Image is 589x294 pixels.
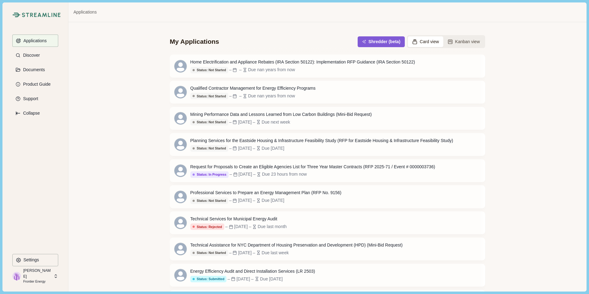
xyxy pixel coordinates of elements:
[229,250,232,256] div: –
[190,268,315,275] div: Energy Efficiency Audit and Direct Installation Services (LR 2503)
[12,254,58,268] a: Settings
[170,55,485,77] a: Home Electrification and Appliance Rebates (IRA Section 50122): Implementation RFP Guidance (IRA ...
[234,223,248,230] div: [DATE]
[251,276,254,282] div: –
[174,138,187,151] svg: avatar
[12,92,58,105] button: Support
[73,9,97,15] a: Applications
[21,96,38,101] p: Support
[228,276,230,282] div: –
[174,243,187,255] svg: avatar
[170,133,485,156] a: Planning Services for the Eastside Housing & Infrastructure Feasibility Study (RFP for Eastside H...
[238,119,252,125] div: [DATE]
[12,254,58,266] button: Settings
[260,276,283,282] div: Due [DATE]
[253,171,256,178] div: –
[193,199,226,203] div: Status: Not Started
[248,67,295,73] div: Due nan years from now
[239,93,242,99] div: –
[174,191,187,203] svg: avatar
[248,93,295,99] div: Due nan years from now
[229,145,232,152] div: –
[190,93,228,99] button: Status: Not Started
[229,119,232,125] div: –
[170,211,485,234] a: Technical Services for Municipal Energy AuditStatus: Rejected–[DATE]–Due last month
[21,111,40,116] p: Collapse
[238,197,252,204] div: [DATE]
[190,223,224,230] button: Status: Rejected
[253,145,255,152] div: –
[193,277,225,281] div: Status: Submitted
[190,145,228,152] button: Status: Not Started
[23,268,51,279] p: [PERSON_NAME]
[249,223,251,230] div: –
[253,250,255,256] div: –
[229,93,232,99] div: –
[443,36,484,47] button: Kanban view
[190,164,435,170] div: Request for Proposals to Create an Eligible Agencies List for Three Year Master Contracts (RFP 20...
[190,242,403,248] div: Technical Assistance for NYC Department of Housing Preservation and Development (HPD) (Mini-Bid R...
[237,276,250,282] div: [DATE]
[170,107,485,130] a: Mining Performance Data and Lessons Learned from Low Carbon Buildings (Mini-Bid Request)Status: N...
[12,63,58,76] button: Documents
[174,112,187,125] svg: avatar
[21,38,47,43] p: Applications
[12,78,58,90] button: Product Guide
[230,171,232,178] div: –
[190,276,227,282] button: Status: Submitted
[190,198,228,204] button: Status: Not Started
[190,216,287,222] div: Technical Services for Municipal Energy Audit
[170,37,219,46] div: My Applications
[262,197,284,204] div: Due [DATE]
[238,171,252,178] div: [DATE]
[190,171,229,178] button: Status: In Progress
[193,94,226,98] div: Status: Not Started
[170,185,485,208] a: Professional Services to Prepare an Energy Management Plan (RFP No. 9156)Status: Not Started–[DAT...
[170,159,485,182] a: Request for Proposals to Create an Eligible Agencies List for Three Year Master Contracts (RFP 20...
[21,82,51,87] p: Product Guide
[358,36,404,47] button: Shredder (beta)
[170,264,485,287] a: Energy Efficiency Audit and Direct Installation Services (LR 2503)Status: Submitted–[DATE]–Due [D...
[174,165,187,177] svg: avatar
[22,13,61,17] img: Streamline Climate Logo
[12,107,58,119] button: Expand
[190,85,316,92] div: Qualified Contractor Management for Energy Efficiency Programs
[262,171,307,178] div: Due 23 hours from now
[229,67,232,73] div: –
[190,137,453,144] div: Planning Services for the Eastside Housing & Infrastructure Feasibility Study (RFP for Eastside H...
[12,12,58,17] a: Streamline Climate LogoStreamline Climate Logo
[262,119,290,125] div: Due next week
[258,223,286,230] div: Due last month
[21,67,45,72] p: Documents
[21,53,40,58] p: Discover
[229,197,232,204] div: –
[21,257,39,263] p: Settings
[190,250,228,256] button: Status: Not Started
[174,86,187,98] svg: avatar
[174,60,187,72] svg: avatar
[193,251,226,255] div: Status: Not Started
[190,59,415,65] div: Home Electrification and Appliance Rebates (IRA Section 50122): Implementation RFP Guidance (IRA ...
[238,145,252,152] div: [DATE]
[253,197,255,204] div: –
[12,35,58,47] button: Applications
[262,250,289,256] div: Due last week
[174,217,187,229] svg: avatar
[253,119,255,125] div: –
[193,146,226,150] div: Status: Not Started
[193,68,226,72] div: Status: Not Started
[225,223,228,230] div: –
[190,190,342,196] div: Professional Services to Prepare an Energy Management Plan (RFP No. 9156)
[193,120,226,124] div: Status: Not Started
[170,238,485,260] a: Technical Assistance for NYC Department of Housing Preservation and Development (HPD) (Mini-Bid R...
[262,145,284,152] div: Due [DATE]
[12,49,58,61] button: Discover
[12,272,21,280] img: profile picture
